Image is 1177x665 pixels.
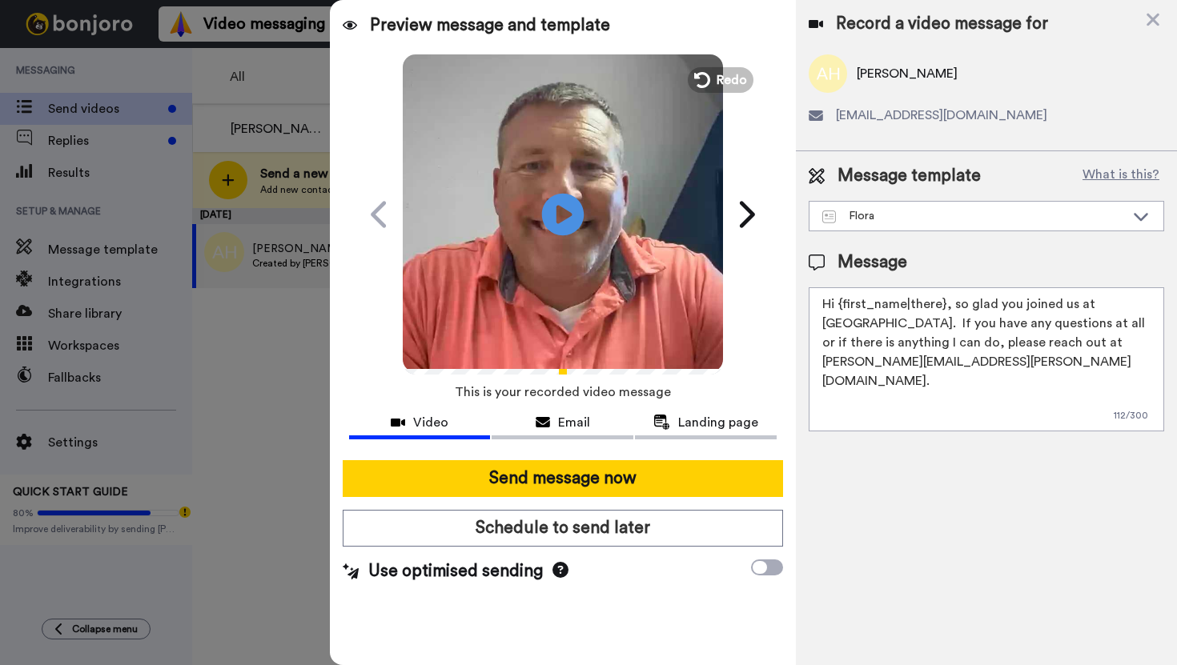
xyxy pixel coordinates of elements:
span: [EMAIL_ADDRESS][DOMAIN_NAME] [836,106,1047,125]
span: This is your recorded video message [455,375,671,410]
div: message notification from Grant, 2w ago. Hi Dave, Boost your view rates with automatic re-sends o... [24,34,296,86]
p: Message from Grant, sent 2w ago [70,62,276,76]
button: What is this? [1078,164,1164,188]
span: Landing page [678,413,758,432]
span: Use optimised sending [368,559,543,583]
span: Email [558,413,590,432]
span: Message template [838,164,981,188]
button: Send message now [343,460,783,497]
p: Hi [PERSON_NAME], Boost your view rates with automatic re-sends of unviewed messages! We've just ... [70,46,276,62]
button: Schedule to send later [343,510,783,547]
div: Flora [822,208,1125,224]
span: Message [838,250,907,274]
textarea: Hi {first_name|there}, so glad you joined us at [GEOGRAPHIC_DATA]. If you have any questions at a... [809,287,1164,431]
img: Message-temps.svg [822,210,836,223]
img: Profile image for Grant [36,48,62,74]
span: Video [413,413,448,432]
